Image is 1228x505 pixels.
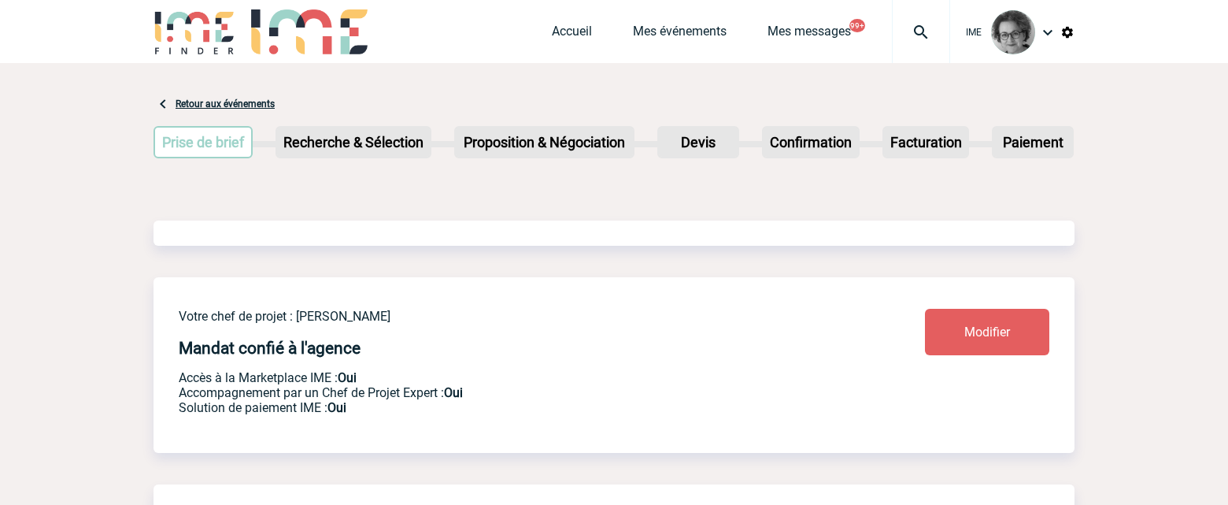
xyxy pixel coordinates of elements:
[179,309,832,324] p: Votre chef de projet : [PERSON_NAME]
[884,128,968,157] p: Facturation
[155,128,251,157] p: Prise de brief
[849,19,865,32] button: 99+
[179,370,832,385] p: Accès à la Marketplace IME :
[176,98,275,110] a: Retour aux événements
[277,128,430,157] p: Recherche & Sélection
[991,10,1035,54] img: 101028-0.jpg
[179,400,832,415] p: Conformité aux process achat client, Prise en charge de la facturation, Mutualisation de plusieur...
[327,400,346,415] b: Oui
[179,385,832,400] p: Prestation payante
[764,128,858,157] p: Confirmation
[153,9,235,54] img: IME-Finder
[633,24,727,46] a: Mes événements
[456,128,633,157] p: Proposition & Négociation
[444,385,463,400] b: Oui
[966,27,982,38] span: IME
[767,24,851,46] a: Mes messages
[552,24,592,46] a: Accueil
[179,339,361,358] h4: Mandat confié à l'agence
[993,128,1072,157] p: Paiement
[659,128,738,157] p: Devis
[964,325,1010,340] span: Modifier
[338,370,357,385] b: Oui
